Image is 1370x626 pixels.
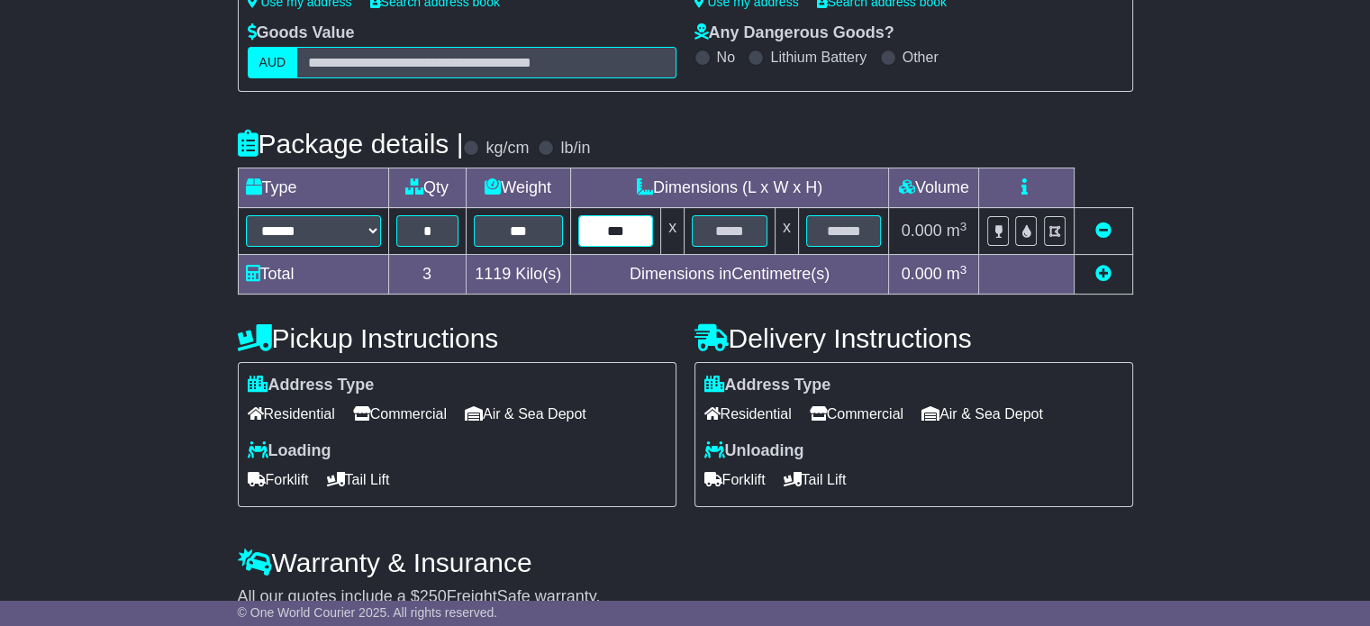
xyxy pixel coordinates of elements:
[704,466,766,494] span: Forklift
[921,400,1043,428] span: Air & Sea Depot
[388,255,466,295] td: 3
[704,400,792,428] span: Residential
[947,222,967,240] span: m
[775,208,798,255] td: x
[238,168,388,208] td: Type
[465,400,586,428] span: Air & Sea Depot
[903,49,939,66] label: Other
[694,23,894,43] label: Any Dangerous Goods?
[466,168,570,208] td: Weight
[248,400,335,428] span: Residential
[889,168,979,208] td: Volume
[327,466,390,494] span: Tail Lift
[570,255,889,295] td: Dimensions in Centimetre(s)
[238,587,1133,607] div: All our quotes include a $ FreightSafe warranty.
[770,49,866,66] label: Lithium Battery
[947,265,967,283] span: m
[1095,222,1111,240] a: Remove this item
[420,587,447,605] span: 250
[960,220,967,233] sup: 3
[704,376,831,395] label: Address Type
[248,47,298,78] label: AUD
[560,139,590,159] label: lb/in
[784,466,847,494] span: Tail Lift
[475,265,511,283] span: 1119
[248,376,375,395] label: Address Type
[388,168,466,208] td: Qty
[238,255,388,295] td: Total
[717,49,735,66] label: No
[238,605,498,620] span: © One World Courier 2025. All rights reserved.
[570,168,889,208] td: Dimensions (L x W x H)
[704,441,804,461] label: Unloading
[1095,265,1111,283] a: Add new item
[694,323,1133,353] h4: Delivery Instructions
[248,441,331,461] label: Loading
[248,466,309,494] span: Forklift
[485,139,529,159] label: kg/cm
[661,208,685,255] td: x
[810,400,903,428] span: Commercial
[238,548,1133,577] h4: Warranty & Insurance
[902,222,942,240] span: 0.000
[960,263,967,277] sup: 3
[902,265,942,283] span: 0.000
[248,23,355,43] label: Goods Value
[238,323,676,353] h4: Pickup Instructions
[466,255,570,295] td: Kilo(s)
[353,400,447,428] span: Commercial
[238,129,464,159] h4: Package details |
